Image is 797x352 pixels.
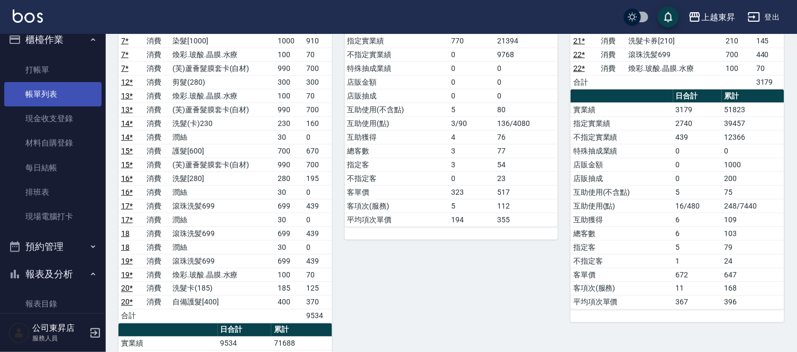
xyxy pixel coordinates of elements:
td: 396 [722,295,784,309]
td: 消費 [144,61,170,75]
td: 消費 [144,185,170,199]
td: 指定實業績 [345,34,449,48]
table: a dense table [345,7,558,227]
td: 21394 [494,34,558,48]
td: 11 [673,282,722,295]
td: 滾珠洗髪699 [170,227,275,240]
td: 護髮[600] [170,144,275,158]
td: 消費 [144,75,170,89]
td: 100 [275,48,304,61]
td: 70 [754,61,784,75]
a: 現金收支登錄 [4,106,102,131]
td: 不指定客 [345,172,449,185]
td: 互助使用(點) [571,199,673,213]
a: 18 [121,243,130,251]
td: 指定客 [345,158,449,172]
td: 消費 [144,240,170,254]
td: 0 [304,240,332,254]
td: 滾珠洗髪699 [170,199,275,213]
button: 上越東昇 [684,6,739,28]
td: 0 [304,130,332,144]
td: 672 [673,268,722,282]
td: 125 [304,282,332,295]
td: 消費 [144,213,170,227]
td: 0 [673,172,722,185]
td: 染髮[1000] [170,34,275,48]
td: 100 [275,89,304,103]
a: 打帳單 [4,58,102,82]
button: 預約管理 [4,233,102,260]
td: 不指定實業績 [571,130,673,144]
td: 消費 [144,254,170,268]
td: 消費 [144,103,170,116]
td: 23 [494,172,558,185]
td: 平均項次單價 [345,213,449,227]
td: 300 [275,75,304,89]
td: 280 [275,172,304,185]
td: 洗髮(卡)230 [170,116,275,130]
th: 日合計 [673,89,722,103]
td: 消費 [144,130,170,144]
td: 700 [304,61,332,75]
p: 服務人員 [32,333,86,343]
td: 消費 [144,295,170,309]
td: 185 [275,282,304,295]
td: 自備護髮[400] [170,295,275,309]
td: 潤絲 [170,130,275,144]
td: 700 [304,158,332,172]
td: 24 [722,254,784,268]
td: 440 [754,48,784,61]
td: 439 [304,227,332,240]
td: 消費 [144,268,170,282]
td: 12366 [722,130,784,144]
td: 70 [304,48,332,61]
td: 323 [449,185,495,199]
a: 材料自購登錄 [4,131,102,155]
td: 6 [673,227,722,240]
td: 3179 [754,75,784,89]
td: (芙)蘆薈髮膜套卡(自材) [170,158,275,172]
td: 指定實業績 [571,116,673,130]
td: 消費 [144,116,170,130]
h5: 公司東昇店 [32,323,86,333]
td: 700 [723,48,754,61]
td: 0 [304,185,332,199]
td: 0 [449,48,495,61]
td: 79 [722,240,784,254]
td: 1000 [722,158,784,172]
td: 煥彩.玻酸.晶膜.水療 [170,89,275,103]
td: 3 [449,144,495,158]
td: (芙)蘆薈髮膜套卡(自材) [170,61,275,75]
td: 51823 [722,103,784,116]
td: 3 [449,158,495,172]
td: 54 [494,158,558,172]
td: 70 [304,89,332,103]
td: 煥彩.玻酸.晶膜.水療 [170,48,275,61]
td: 195 [304,172,332,185]
td: 不指定實業績 [345,48,449,61]
td: 39457 [722,116,784,130]
td: 5 [449,103,495,116]
td: 990 [275,158,304,172]
th: 日合計 [218,323,272,337]
td: 消費 [599,61,626,75]
td: 店販金額 [345,75,449,89]
td: 0 [494,75,558,89]
td: 實業績 [118,337,218,350]
td: 770 [449,34,495,48]
td: 200 [722,172,784,185]
td: 合計 [571,75,598,89]
td: 109 [722,213,784,227]
a: 排班表 [4,180,102,204]
td: 990 [275,61,304,75]
td: 400 [275,295,304,309]
td: 店販金額 [571,158,673,172]
td: 滾珠洗髪699 [170,254,275,268]
button: save [658,6,679,28]
a: 18 [121,229,130,238]
td: 168 [722,282,784,295]
td: 5 [673,185,722,199]
td: 439 [304,199,332,213]
td: 210 [723,34,754,48]
td: 112 [494,199,558,213]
